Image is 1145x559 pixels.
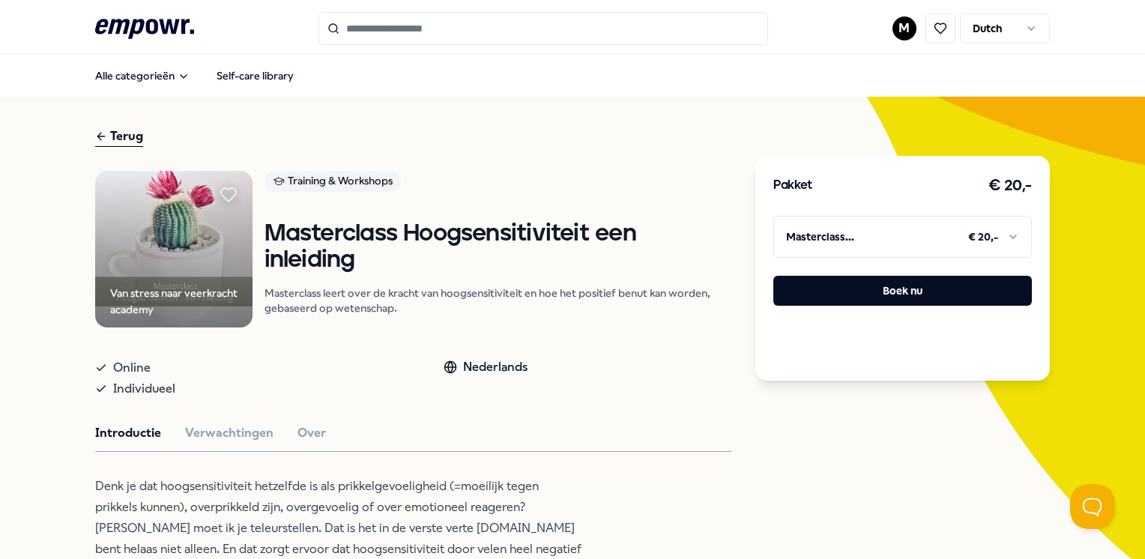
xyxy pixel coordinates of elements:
p: Masterclass leert over de kracht van hoogsensitiviteit en hoe het positief benut kan worden, geba... [265,285,732,315]
button: Over [297,423,326,443]
a: Self-care library [205,61,306,91]
span: Individueel [113,378,175,399]
nav: Main [83,61,306,91]
input: Search for products, categories or subcategories [318,12,768,45]
iframe: Help Scout Beacon - Open [1070,484,1115,529]
button: Introductie [95,423,161,443]
button: Boek nu [773,276,1031,306]
div: Van stress naar veerkracht academy [110,285,252,318]
span: Online [113,357,151,378]
div: Training & Workshops [265,171,401,192]
h1: Masterclass Hoogsensitiviteit een inleiding [265,221,732,273]
img: Product Image [95,171,252,327]
button: Verwachtingen [185,423,274,443]
div: Terug [95,127,143,147]
button: Alle categorieën [83,61,202,91]
div: Nederlands [444,357,528,377]
a: Training & Workshops [265,171,732,197]
h3: Pakket [773,176,812,196]
button: M [892,16,916,40]
h3: € 20,- [988,174,1032,198]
